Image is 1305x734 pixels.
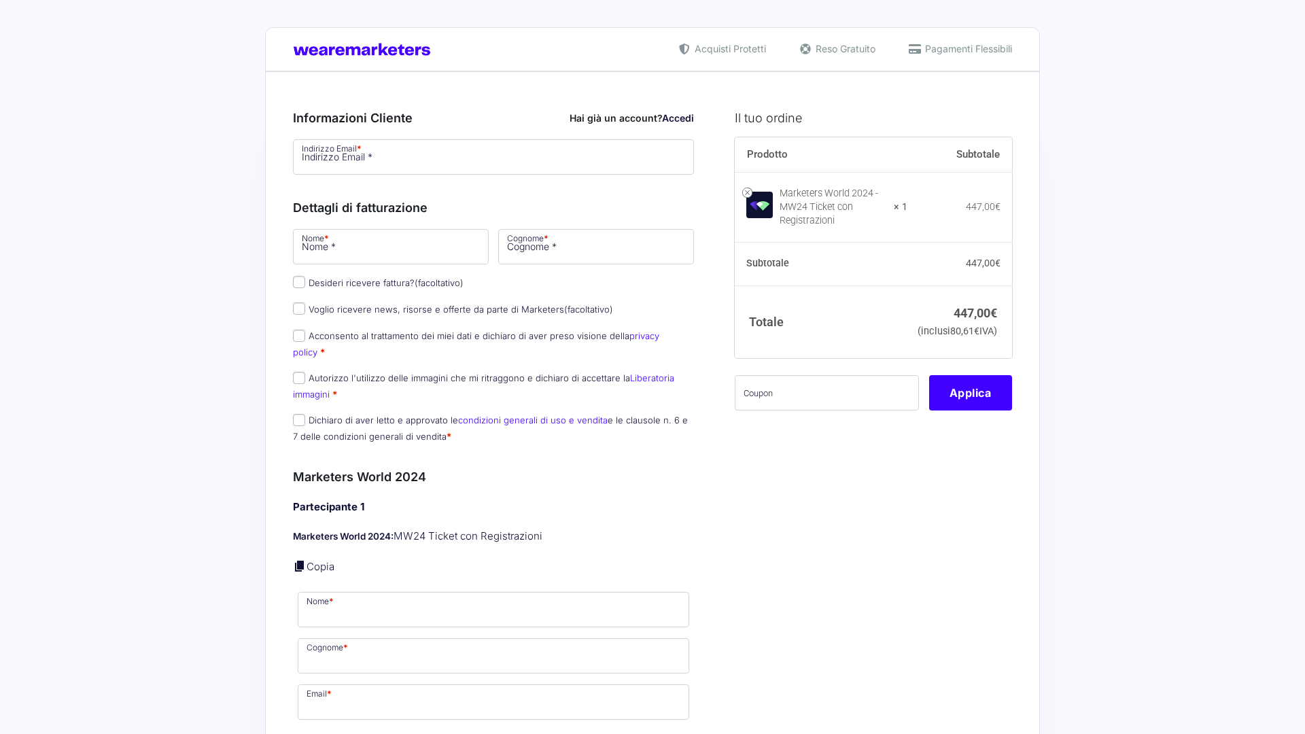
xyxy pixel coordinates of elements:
bdi: 447,00 [954,306,997,320]
label: Desideri ricevere fattura? [293,277,464,288]
h4: Partecipante 1 [293,500,694,515]
span: € [995,258,1000,268]
label: Acconsento al trattamento dei miei dati e dichiaro di aver preso visione della [293,330,659,357]
h3: Informazioni Cliente [293,109,694,127]
strong: Marketers World 2024: [293,531,394,542]
th: Prodotto [735,137,908,173]
input: Nome * [293,229,489,264]
span: € [990,306,997,320]
div: Hai già un account? [570,111,694,125]
a: Liberatoria immagini [293,372,674,399]
span: 80,61 [950,326,979,337]
p: MW24 Ticket con Registrazioni [293,529,694,544]
a: Copia i dettagli dell'acquirente [293,559,307,573]
input: Indirizzo Email * [293,139,694,175]
input: Acconsento al trattamento dei miei dati e dichiaro di aver preso visione dellaprivacy policy [293,330,305,342]
h3: Dettagli di fatturazione [293,198,694,217]
span: Acquisti Protetti [691,41,766,56]
th: Subtotale [735,243,908,286]
h3: Marketers World 2024 [293,468,694,486]
input: Coupon [735,375,919,410]
input: Desideri ricevere fattura?(facoltativo) [293,276,305,288]
a: condizioni generali di uso e vendita [458,415,608,425]
label: Dichiaro di aver letto e approvato le e le clausole n. 6 e 7 delle condizioni generali di vendita [293,415,688,441]
span: Pagamenti Flessibili [922,41,1012,56]
strong: × 1 [894,200,907,214]
input: Dichiaro di aver letto e approvato lecondizioni generali di uso e venditae le clausole n. 6 e 7 d... [293,414,305,426]
label: Voglio ricevere news, risorse e offerte da parte di Marketers [293,304,613,315]
h3: Il tuo ordine [735,109,1012,127]
small: (inclusi IVA) [918,326,997,337]
button: Applica [929,375,1012,410]
a: Accedi [662,112,694,124]
span: (facoltativo) [415,277,464,288]
a: Copia [307,560,334,573]
th: Subtotale [907,137,1012,173]
bdi: 447,00 [966,258,1000,268]
img: Marketers World 2024 - MW24 Ticket con Registrazioni [746,192,773,218]
span: € [974,326,979,337]
span: € [995,201,1000,212]
span: Reso Gratuito [812,41,875,56]
input: Voglio ricevere news, risorse e offerte da parte di Marketers(facoltativo) [293,302,305,315]
th: Totale [735,285,908,358]
div: Marketers World 2024 - MW24 Ticket con Registrazioni [780,187,886,228]
input: Autorizzo l'utilizzo delle immagini che mi ritraggono e dichiaro di accettare laLiberatoria immagini [293,372,305,384]
label: Autorizzo l'utilizzo delle immagini che mi ritraggono e dichiaro di accettare la [293,372,674,399]
bdi: 447,00 [966,201,1000,212]
input: Cognome * [498,229,694,264]
a: privacy policy [293,330,659,357]
span: (facoltativo) [564,304,613,315]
